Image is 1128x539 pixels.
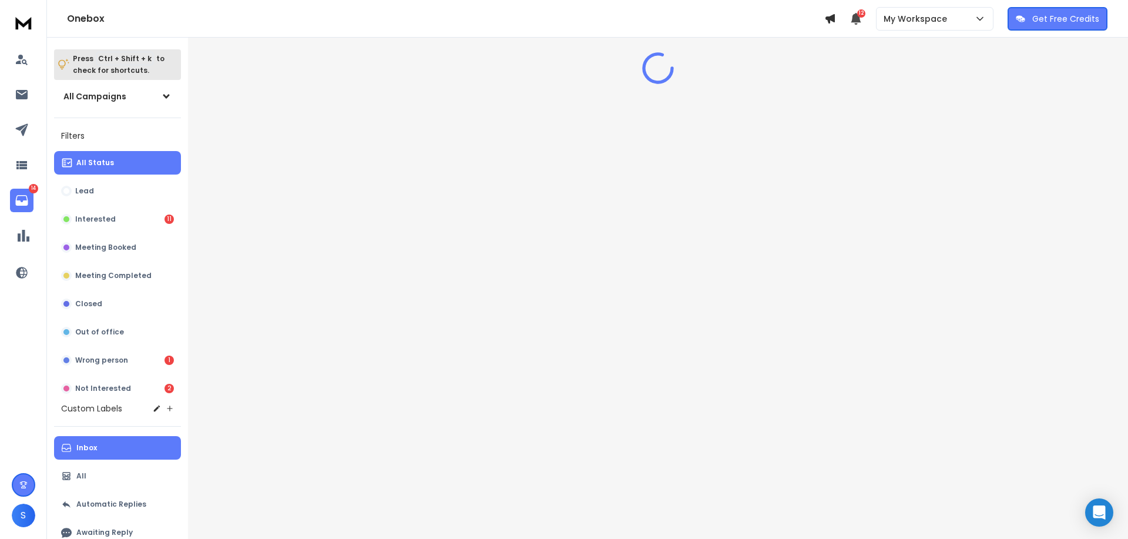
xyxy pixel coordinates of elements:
button: Meeting Completed [54,264,181,287]
button: All [54,464,181,488]
img: logo [12,12,35,34]
div: 2 [164,384,174,393]
button: S [12,504,35,527]
p: Inbox [76,443,97,453]
a: 14 [10,189,33,212]
button: Wrong person1 [54,349,181,372]
p: Lead [75,186,94,196]
p: Wrong person [75,356,128,365]
button: Not Interested2 [54,377,181,400]
h1: Onebox [67,12,824,26]
button: Meeting Booked [54,236,181,259]
p: Awaiting Reply [76,528,133,537]
p: Meeting Booked [75,243,136,252]
button: Inbox [54,436,181,460]
button: Interested11 [54,207,181,231]
p: Press to check for shortcuts. [73,53,164,76]
h3: Custom Labels [61,403,122,414]
p: Get Free Credits [1032,13,1099,25]
p: My Workspace [884,13,952,25]
button: All Status [54,151,181,175]
button: Get Free Credits [1008,7,1107,31]
button: All Campaigns [54,85,181,108]
p: Automatic Replies [76,500,146,509]
p: 14 [29,184,38,193]
p: All [76,471,86,481]
span: 12 [857,9,865,18]
button: Closed [54,292,181,316]
button: Out of office [54,320,181,344]
h3: Filters [54,128,181,144]
button: Automatic Replies [54,493,181,516]
div: 11 [164,215,174,224]
p: Closed [75,299,102,309]
p: Interested [75,215,116,224]
div: Open Intercom Messenger [1085,498,1113,527]
h1: All Campaigns [63,91,126,102]
button: Lead [54,179,181,203]
p: Out of office [75,327,124,337]
p: All Status [76,158,114,168]
p: Meeting Completed [75,271,152,280]
span: Ctrl + Shift + k [96,52,153,65]
div: 1 [164,356,174,365]
p: Not Interested [75,384,131,393]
